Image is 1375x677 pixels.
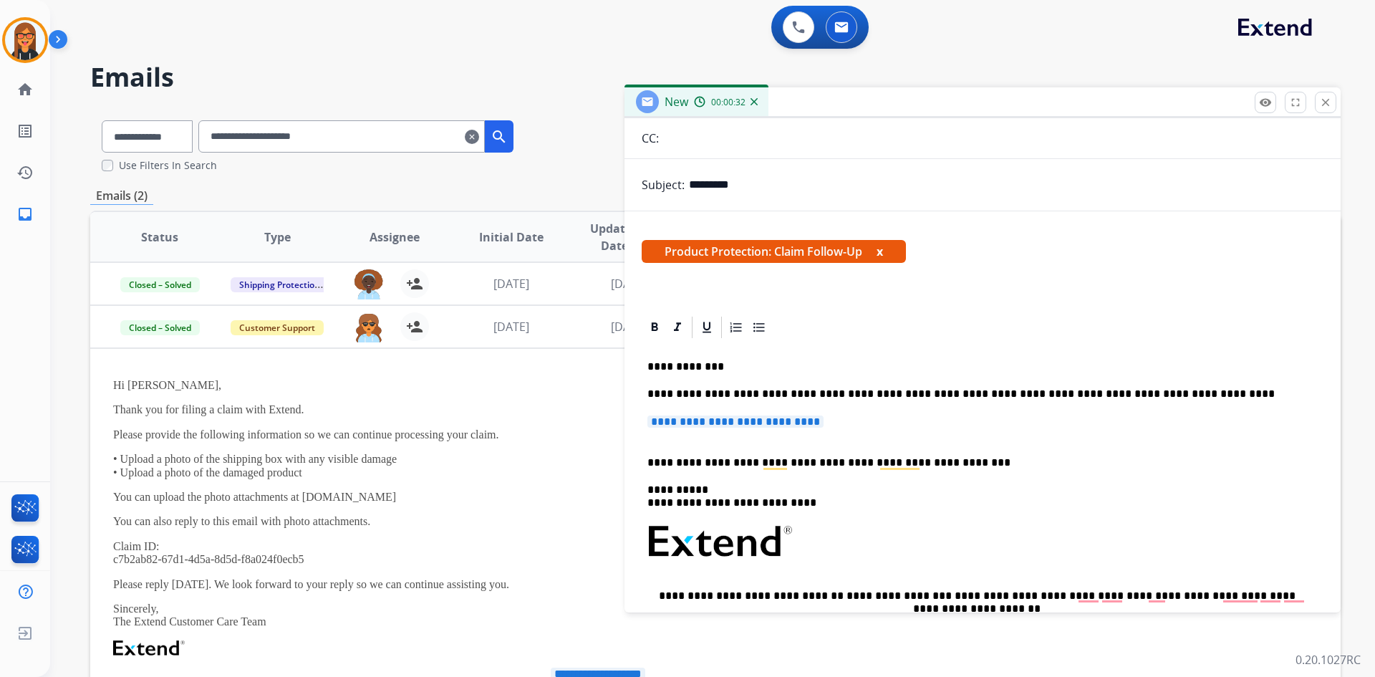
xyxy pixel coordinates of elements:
span: Updated Date [582,220,647,254]
span: [DATE] [611,319,647,335]
span: New [665,94,688,110]
img: agent-avatar [354,269,383,299]
span: Closed – Solved [120,320,200,335]
mat-icon: home [16,81,34,98]
span: Product Protection: Claim Follow-Up [642,240,906,263]
mat-icon: person_add [406,275,423,292]
div: Bold [644,317,665,338]
div: Bullet List [748,317,770,338]
span: [DATE] [611,276,647,292]
div: Italic [667,317,688,338]
span: Type [264,229,291,246]
span: Status [141,229,178,246]
span: Closed – Solved [120,277,200,292]
span: [DATE] [493,319,529,335]
img: Extend Logo [113,640,185,656]
p: Claim ID: c7b2ab82-67d1-4d5a-8d5d-f8a024f0ecb5 [113,540,1084,567]
img: agent-avatar [354,312,383,342]
mat-icon: inbox [16,206,34,223]
p: Please reply [DATE]. We look forward to your reply so we can continue assisting you. [113,578,1084,591]
p: Subject: [642,176,685,193]
p: Sincerely, The Extend Customer Care Team [113,602,1084,629]
mat-icon: history [16,164,34,181]
mat-icon: person_add [406,318,423,335]
mat-icon: clear [465,128,479,145]
mat-icon: search [491,128,508,145]
p: You can also reply to this email with photo attachments. [113,515,1084,528]
img: avatar [5,20,45,60]
p: You can upload the photo attachments at [DOMAIN_NAME] [113,491,1084,504]
p: 0.20.1027RC [1296,651,1361,668]
div: Underline [696,317,718,338]
h2: Emails [90,63,1341,92]
span: [DATE] [493,276,529,292]
p: Thank you for filing a claim with Extend. [113,403,1084,416]
p: Hi [PERSON_NAME], [113,379,1084,392]
span: 00:00:32 [711,97,746,108]
p: CC: [642,130,659,147]
mat-icon: close [1319,96,1332,109]
label: Use Filters In Search [119,158,217,173]
mat-icon: list_alt [16,123,34,140]
span: Customer Support [231,320,324,335]
button: x [877,243,883,260]
div: Ordered List [725,317,747,338]
span: Assignee [370,229,420,246]
p: • Upload a photo of the shipping box with any visible damage • Upload a photo of the damaged product [113,453,1084,479]
span: Shipping Protection [231,277,329,292]
span: Initial Date [479,229,544,246]
mat-icon: remove_red_eye [1259,96,1272,109]
p: Please provide the following information so we can continue processing your claim. [113,428,1084,441]
p: Emails (2) [90,187,153,205]
mat-icon: fullscreen [1289,96,1302,109]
